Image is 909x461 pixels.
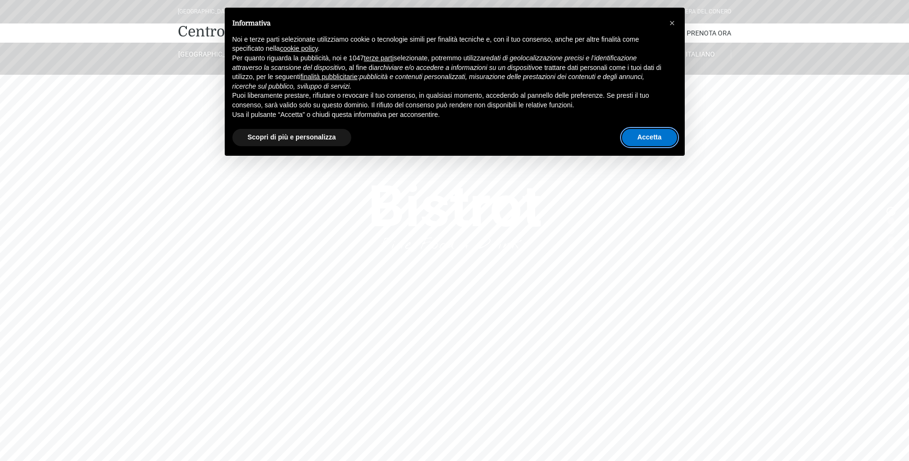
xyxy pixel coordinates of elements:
p: Per quanto riguarda la pubblicità, noi e 1047 selezionate, potremmo utilizzare , al fine di e tra... [232,54,662,91]
a: Prenota Ora [687,23,731,43]
em: dati di geolocalizzazione precisi e l’identificazione attraverso la scansione del dispositivo [232,54,637,71]
a: Centro Vacanze De Angelis [178,22,363,41]
p: Puoi liberamente prestare, rifiutare o revocare il tuo consenso, in qualsiasi momento, accedendo ... [232,91,662,110]
div: [GEOGRAPHIC_DATA] [178,7,233,16]
p: Usa il pulsante “Accetta” o chiudi questa informativa per acconsentire. [232,110,662,120]
p: Noi e terze parti selezionate utilizziamo cookie o tecnologie simili per finalità tecniche e, con... [232,35,662,54]
button: Scopri di più e personalizza [232,129,351,146]
button: finalità pubblicitarie [300,72,357,82]
a: Italiano [670,50,731,58]
div: Riviera Del Conero [675,7,731,16]
button: terze parti [364,54,393,63]
span: Italiano [686,50,715,58]
em: pubblicità e contenuti personalizzati, misurazione delle prestazioni dei contenuti e degli annunc... [232,73,644,90]
h2: Informativa [232,19,662,27]
a: [GEOGRAPHIC_DATA] [178,50,239,58]
button: Chiudi questa informativa [665,15,680,31]
em: archiviare e/o accedere a informazioni su un dispositivo [374,64,539,71]
span: × [669,18,675,28]
button: Accetta [622,129,677,146]
a: cookie policy [280,45,318,52]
